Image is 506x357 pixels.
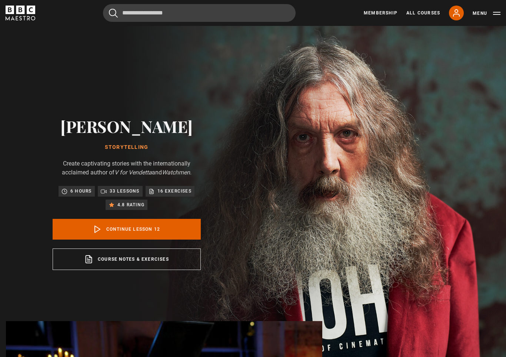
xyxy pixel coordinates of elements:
a: Continue lesson 12 [53,219,201,240]
p: Create captivating stories with the internationally acclaimed author of and . [53,159,201,177]
h2: [PERSON_NAME] [53,117,201,136]
i: Watchmen [162,169,190,176]
h1: Storytelling [53,144,201,150]
p: 6 hours [70,187,91,195]
a: Course notes & exercises [53,248,201,270]
button: Submit the search query [109,9,118,18]
button: Toggle navigation [473,10,500,17]
p: 33 lessons [110,187,140,195]
svg: BBC Maestro [6,6,35,20]
i: V for Vendetta [114,169,152,176]
input: Search [103,4,296,22]
a: Membership [364,10,397,16]
p: 16 exercises [157,187,192,195]
p: 4.8 rating [117,201,144,208]
a: All Courses [406,10,440,16]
